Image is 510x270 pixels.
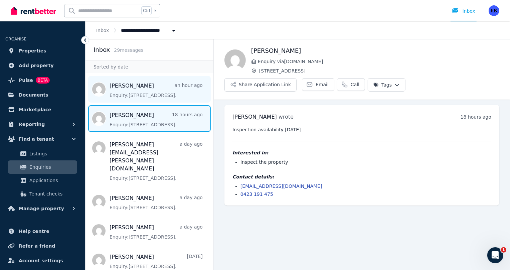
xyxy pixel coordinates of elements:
[19,205,64,213] span: Manage property
[5,59,80,72] a: Add property
[110,141,203,181] a: [PERSON_NAME][EMAIL_ADDRESS][PERSON_NAME][DOMAIN_NAME]a day agoEnquiry:[STREET_ADDRESS].
[5,37,26,41] span: ORGANISE
[316,81,329,88] span: Email
[5,132,80,146] button: Find a tenant
[279,114,294,120] span: wrote
[5,239,80,253] a: Refer a friend
[337,78,365,91] a: Call
[5,88,80,102] a: Documents
[240,191,273,197] a: 0423 191 475
[8,160,77,174] a: Enquiries
[240,183,322,189] a: [EMAIL_ADDRESS][DOMAIN_NAME]
[8,147,77,160] a: Listings
[501,247,506,253] span: 1
[489,5,499,16] img: Kevin Bock
[368,78,405,92] button: Tags
[110,224,203,240] a: [PERSON_NAME]a day agoEnquiry:[STREET_ADDRESS].
[351,81,359,88] span: Call
[86,60,213,73] div: Sorted by date
[232,126,491,133] pre: Inspection availability [DATE]
[86,21,188,39] nav: Breadcrumb
[224,78,297,92] button: Share Application Link
[96,28,109,33] a: Inbox
[461,114,491,120] time: 18 hours ago
[19,242,55,250] span: Refer a friend
[154,8,157,13] span: k
[94,45,110,54] h2: Inbox
[29,163,74,171] span: Enquiries
[29,190,74,198] span: Tenant checks
[19,61,54,70] span: Add property
[19,91,48,99] span: Documents
[5,202,80,215] button: Manage property
[29,176,74,184] span: Applications
[452,8,475,14] div: Inbox
[487,247,503,263] iframe: Intercom live chat
[5,44,80,57] a: Properties
[114,47,143,53] span: 29 message s
[232,114,277,120] span: [PERSON_NAME]
[251,46,499,55] h1: [PERSON_NAME]
[11,6,56,16] img: RentBetter
[8,187,77,200] a: Tenant checks
[258,58,499,65] span: Enquiry via [DOMAIN_NAME]
[141,6,152,15] span: Ctrl
[259,67,499,74] span: [STREET_ADDRESS]
[232,149,491,156] h4: Interested in:
[19,76,33,84] span: Pulse
[19,106,51,114] span: Marketplace
[8,174,77,187] a: Applications
[19,120,45,128] span: Reporting
[19,47,46,55] span: Properties
[5,103,80,116] a: Marketplace
[302,78,334,91] a: Email
[19,135,54,143] span: Find a tenant
[29,150,74,158] span: Listings
[5,254,80,267] a: Account settings
[110,194,203,211] a: [PERSON_NAME]a day agoEnquiry:[STREET_ADDRESS].
[110,82,203,99] a: [PERSON_NAME]an hour agoEnquiry:[STREET_ADDRESS].
[232,173,491,180] h4: Contact details:
[5,225,80,238] a: Help centre
[5,118,80,131] button: Reporting
[110,111,203,128] a: [PERSON_NAME]18 hours agoEnquiry:[STREET_ADDRESS].
[36,77,50,84] span: BETA
[373,82,392,88] span: Tags
[240,159,491,165] li: Inspect the property
[110,253,203,270] a: [PERSON_NAME][DATE]Enquiry:[STREET_ADDRESS].
[5,74,80,87] a: PulseBETA
[224,49,246,71] img: Sean O'Connell
[19,227,49,235] span: Help centre
[19,257,63,265] span: Account settings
